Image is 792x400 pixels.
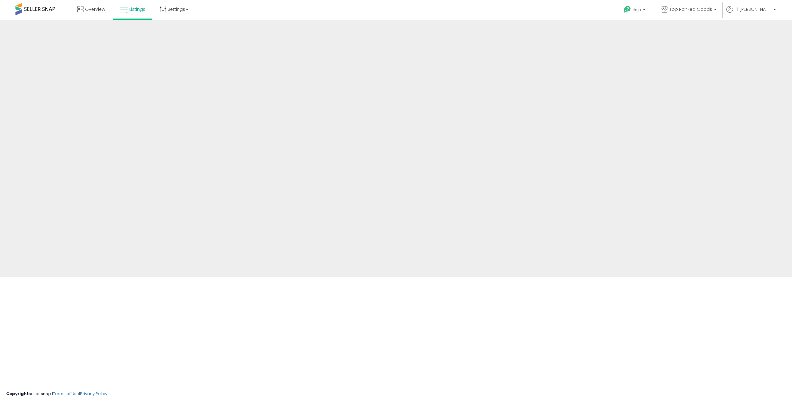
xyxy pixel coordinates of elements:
[726,6,776,20] a: Hi [PERSON_NAME]
[129,6,145,12] span: Listings
[85,6,105,12] span: Overview
[619,1,652,20] a: Help
[670,6,712,12] span: Top Ranked Goods
[623,6,631,13] i: Get Help
[633,7,641,12] span: Help
[734,6,772,12] span: Hi [PERSON_NAME]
